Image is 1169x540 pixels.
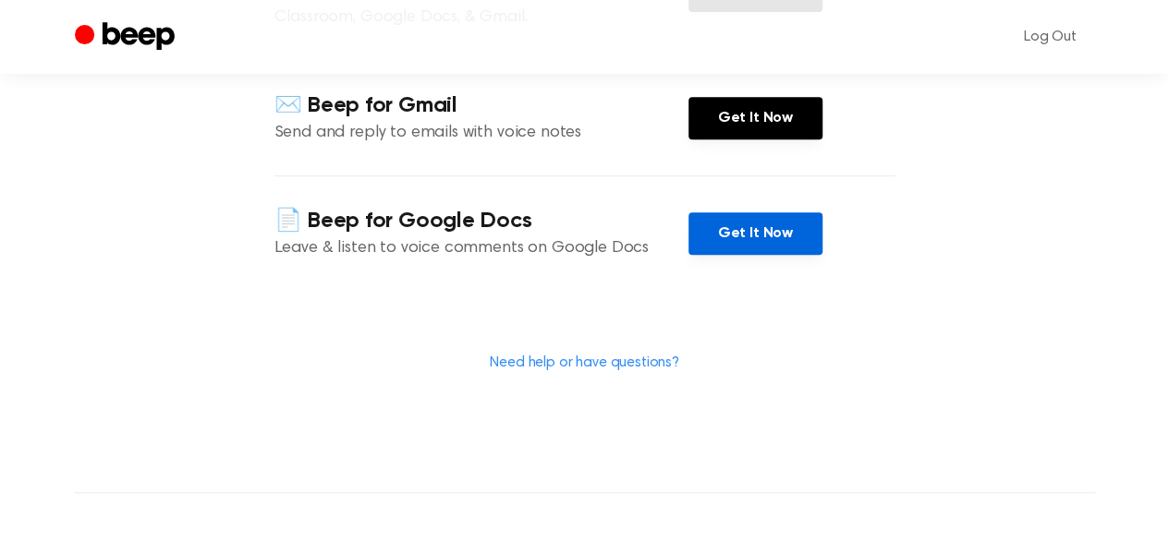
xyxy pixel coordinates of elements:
[274,90,688,121] h4: ✉️ Beep for Gmail
[274,236,688,261] p: Leave & listen to voice comments on Google Docs
[274,206,688,236] h4: 📄 Beep for Google Docs
[490,355,679,370] a: Need help or have questions?
[688,212,822,255] a: Get It Now
[688,97,822,139] a: Get It Now
[1005,15,1095,59] a: Log Out
[274,121,688,146] p: Send and reply to emails with voice notes
[75,19,179,55] a: Beep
